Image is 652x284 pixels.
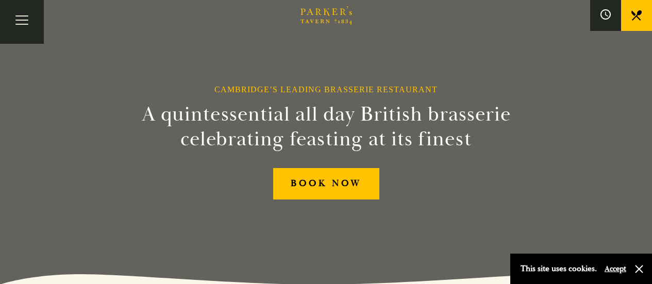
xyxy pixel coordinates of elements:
[521,261,597,276] p: This site uses cookies.
[214,85,438,94] h1: Cambridge’s Leading Brasserie Restaurant
[91,102,561,152] h2: A quintessential all day British brasserie celebrating feasting at its finest
[634,264,644,274] button: Close and accept
[273,168,379,199] a: BOOK NOW
[605,264,626,274] button: Accept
